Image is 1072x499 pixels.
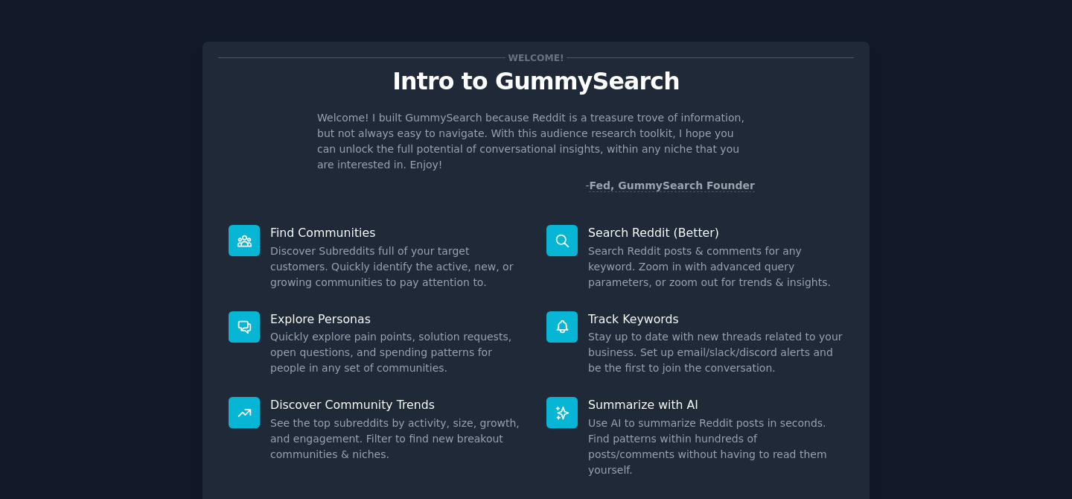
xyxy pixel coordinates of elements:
dd: See the top subreddits by activity, size, growth, and engagement. Filter to find new breakout com... [270,416,526,463]
div: - [585,178,755,194]
a: Fed, GummySearch Founder [589,179,755,192]
p: Discover Community Trends [270,397,526,413]
p: Welcome! I built GummySearch because Reddit is a treasure trove of information, but not always ea... [317,110,755,173]
dd: Discover Subreddits full of your target customers. Quickly identify the active, new, or growing c... [270,244,526,290]
p: Summarize with AI [588,397,843,413]
p: Intro to GummySearch [218,69,854,95]
p: Explore Personas [270,311,526,327]
p: Search Reddit (Better) [588,225,843,241]
dd: Stay up to date with new threads related to your business. Set up email/slack/discord alerts and ... [588,329,843,376]
dd: Quickly explore pain points, solution requests, open questions, and spending patterns for people ... [270,329,526,376]
dd: Use AI to summarize Reddit posts in seconds. Find patterns within hundreds of posts/comments with... [588,416,843,478]
dd: Search Reddit posts & comments for any keyword. Zoom in with advanced query parameters, or zoom o... [588,244,843,290]
p: Find Communities [270,225,526,241]
span: Welcome! [505,50,567,66]
p: Track Keywords [588,311,843,327]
